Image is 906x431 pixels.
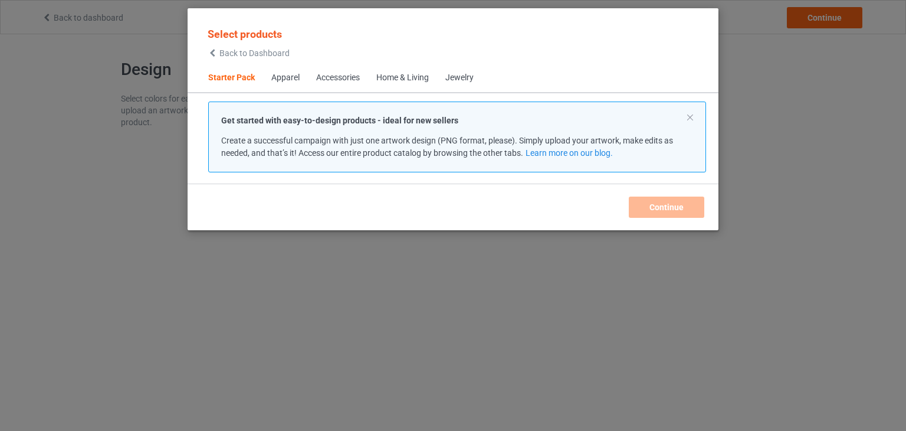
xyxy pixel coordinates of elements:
div: Apparel [271,72,300,84]
span: Select products [208,28,282,40]
div: Home & Living [376,72,429,84]
span: Create a successful campaign with just one artwork design (PNG format, please). Simply upload you... [221,136,673,158]
div: Accessories [316,72,360,84]
span: Back to Dashboard [219,48,290,58]
span: Starter Pack [200,64,263,92]
strong: Get started with easy-to-design products - ideal for new sellers [221,116,458,125]
a: Learn more on our blog. [526,148,613,158]
div: Jewelry [445,72,474,84]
